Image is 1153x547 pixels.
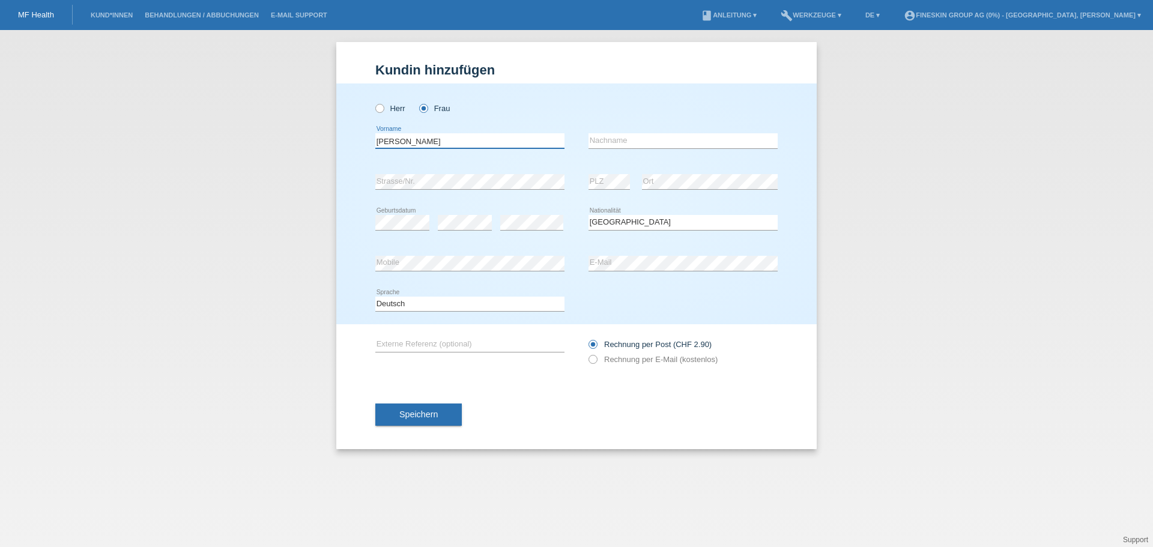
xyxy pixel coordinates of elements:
input: Herr [375,104,383,112]
label: Frau [419,104,450,113]
a: E-Mail Support [265,11,333,19]
a: account_circleFineSkin Group AG (0%) - [GEOGRAPHIC_DATA], [PERSON_NAME] ▾ [898,11,1147,19]
span: Speichern [399,409,438,419]
a: Behandlungen / Abbuchungen [139,11,265,19]
a: Support [1123,536,1148,544]
label: Herr [375,104,405,113]
label: Rechnung per E-Mail (kostenlos) [589,355,718,364]
input: Rechnung per Post (CHF 2.90) [589,340,596,355]
a: MF Health [18,10,54,19]
label: Rechnung per Post (CHF 2.90) [589,340,712,349]
input: Frau [419,104,427,112]
a: DE ▾ [859,11,886,19]
input: Rechnung per E-Mail (kostenlos) [589,355,596,370]
a: Kund*innen [85,11,139,19]
i: book [701,10,713,22]
button: Speichern [375,403,462,426]
i: build [781,10,793,22]
h1: Kundin hinzufügen [375,62,778,77]
a: bookAnleitung ▾ [695,11,763,19]
a: buildWerkzeuge ▾ [775,11,847,19]
i: account_circle [904,10,916,22]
